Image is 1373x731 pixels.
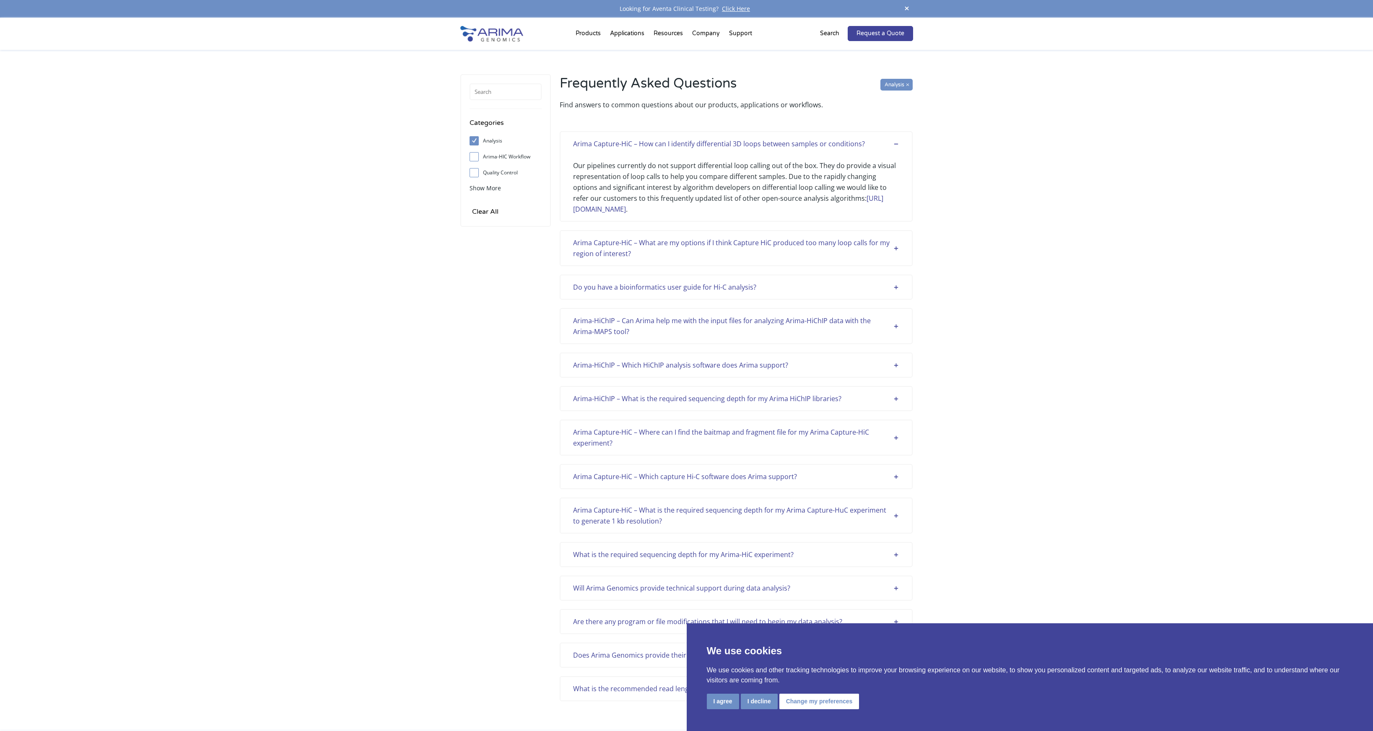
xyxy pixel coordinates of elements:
label: Analysis [470,135,542,147]
input: Analysis [880,79,913,91]
div: Arima Capture-HiC – What are my options if I think Capture HiC produced too many loop calls for m... [573,237,899,259]
button: I agree [707,694,739,709]
h4: Categories [470,117,542,135]
label: Quality Control [470,166,542,179]
p: Find answers to common questions about our products, applications or workflows. [560,99,913,110]
div: Arima Capture-HiC – How can I identify differential 3D loops between samples or conditions? [573,138,899,149]
button: Change my preferences [779,694,859,709]
div: What is the required sequencing depth for my Arima-HiC experiment? [573,549,899,560]
a: Click Here [719,5,753,13]
p: Search [820,28,839,39]
img: Arima-Genomics-logo [460,26,523,41]
div: Arima Capture-HiC – What is the required sequencing depth for my Arima Capture-HuC experiment to ... [573,505,899,526]
input: Search [470,83,542,100]
div: Does Arima Genomics provide their own analysis software? [573,650,899,661]
p: We use cookies [707,643,1353,658]
span: Show More [470,184,501,192]
div: Are there any program or file modifications that I will need to begin my data analysis? [573,616,899,627]
div: Will Arima Genomics provide technical support during data analysis? [573,583,899,594]
div: Arima-HiChIP – What is the required sequencing depth for my Arima HiChIP libraries? [573,393,899,404]
a: Request a Quote [848,26,913,41]
div: Do you have a bioinformatics user guide for Hi-C analysis? [573,282,899,293]
h2: Frequently Asked Questions [560,74,913,99]
input: Clear All [470,206,501,218]
div: Arima-HiChIP – Which HiChIP analysis software does Arima support? [573,360,899,371]
div: Our pipelines currently do not support differential loop calling out of the box. They do provide ... [573,149,899,215]
div: Arima Capture-HiC – Where can I find the baitmap and fragment file for my Arima Capture-HiC exper... [573,427,899,448]
p: We use cookies and other tracking technologies to improve your browsing experience on our website... [707,665,1353,685]
div: Arima Capture-HiC – Which capture Hi-C software does Arima support? [573,471,899,482]
div: Looking for Aventa Clinical Testing? [460,3,913,14]
a: [URL][DOMAIN_NAME] [573,194,883,214]
button: I decline [741,694,778,709]
label: Arima-HIC Workflow [470,150,542,163]
div: What is the recommended read length for sequencing Arima-HiC libraries? [573,683,899,694]
div: Arima-HiChIP – Can Arima help me with the input files for analyzing Arima-HiChIP data with the Ar... [573,315,899,337]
